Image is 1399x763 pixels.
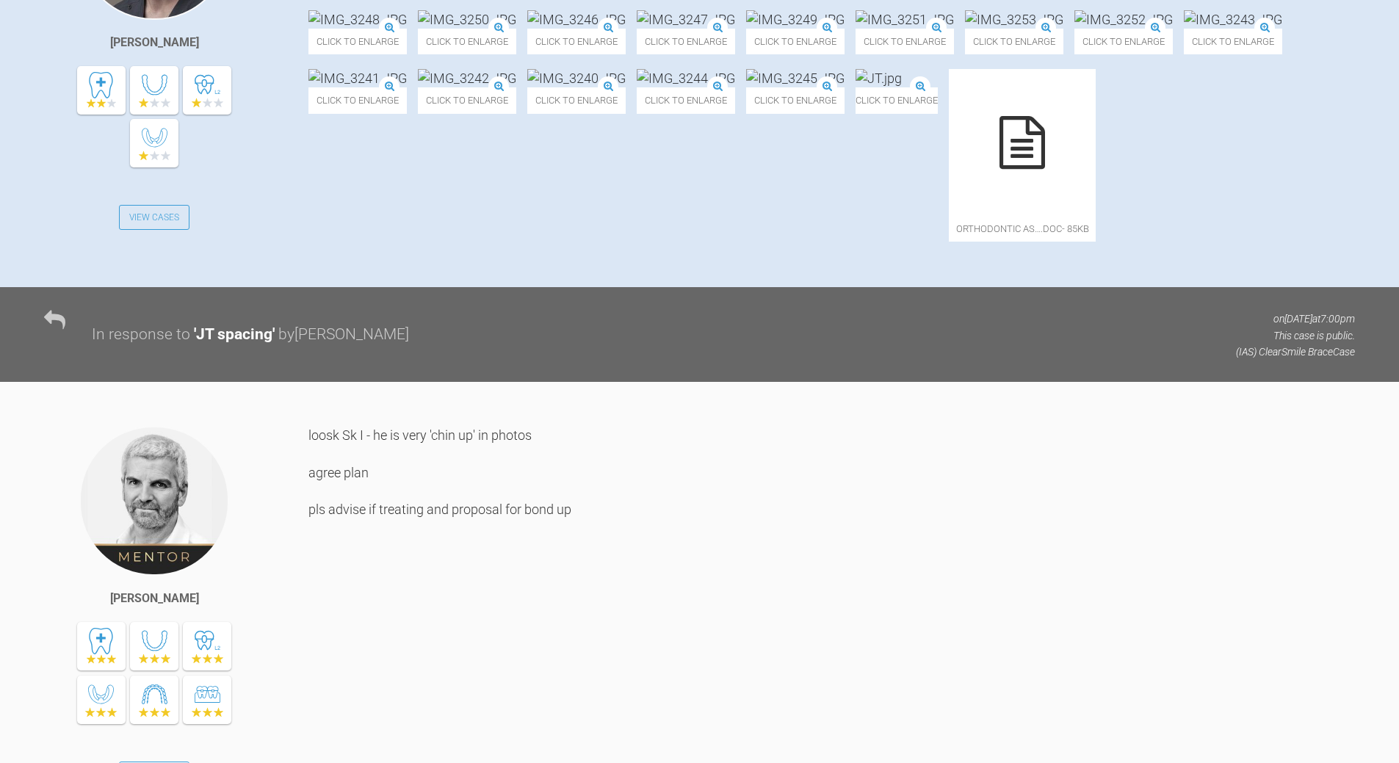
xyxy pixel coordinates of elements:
img: IMG_3247.JPG [637,10,735,29]
img: IMG_3244.JPG [637,69,735,87]
span: Click to enlarge [746,29,845,54]
img: IMG_3241.JPG [308,69,407,87]
img: IMG_3248.JPG [308,10,407,29]
span: Click to enlarge [418,87,516,113]
img: IMG_3246.JPG [527,10,626,29]
span: Click to enlarge [637,87,735,113]
img: IMG_3245.JPG [746,69,845,87]
img: IMG_3251.JPG [856,10,954,29]
img: IMG_3250.JPG [418,10,516,29]
span: Click to enlarge [527,29,626,54]
p: on [DATE] at 7:00pm [1236,311,1355,327]
img: IMG_3249.JPG [746,10,845,29]
div: by [PERSON_NAME] [278,322,409,347]
img: Ross Hobson [79,426,229,576]
span: Click to enlarge [1184,29,1282,54]
span: orthodontic As….doc - 85KB [949,216,1096,242]
span: Click to enlarge [1074,29,1173,54]
a: View Cases [119,205,189,230]
span: Click to enlarge [308,87,407,113]
img: IMG_3252.JPG [1074,10,1173,29]
div: ' JT spacing ' [194,322,275,347]
span: Click to enlarge [637,29,735,54]
span: Click to enlarge [856,87,938,113]
span: Click to enlarge [308,29,407,54]
div: [PERSON_NAME] [110,589,199,608]
img: IMG_3240.JPG [527,69,626,87]
img: IMG_3242.JPG [418,69,516,87]
div: In response to [92,322,190,347]
div: [PERSON_NAME] [110,33,199,52]
img: JT.jpg [856,69,902,87]
span: Click to enlarge [965,29,1063,54]
span: Click to enlarge [856,29,954,54]
span: Click to enlarge [527,87,626,113]
p: This case is public. [1236,328,1355,344]
span: Click to enlarge [746,87,845,113]
span: Click to enlarge [418,29,516,54]
img: IMG_3253.JPG [965,10,1063,29]
p: (IAS) ClearSmile Brace Case [1236,344,1355,360]
img: IMG_3243.JPG [1184,10,1282,29]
